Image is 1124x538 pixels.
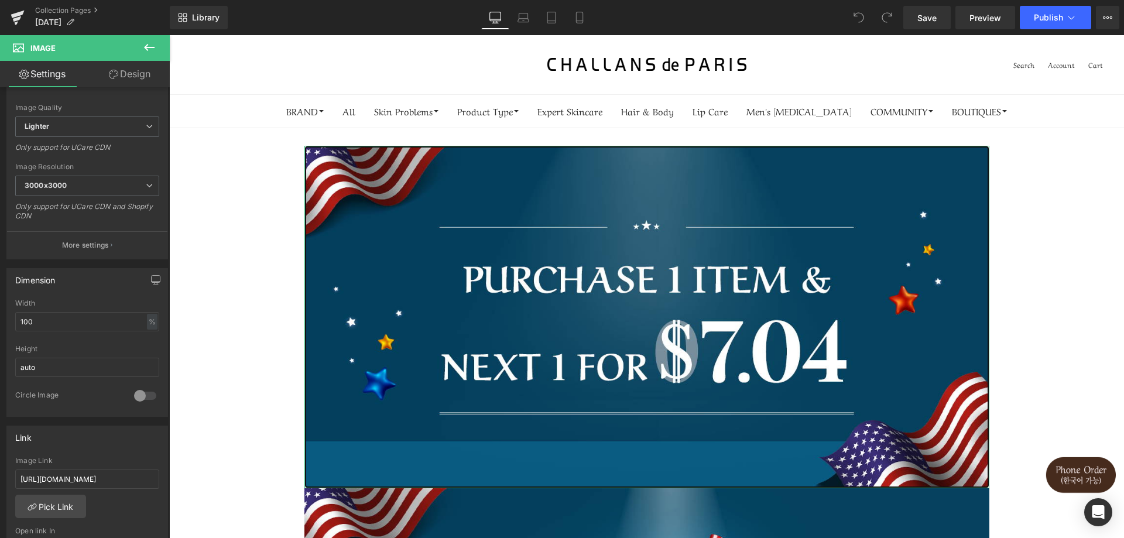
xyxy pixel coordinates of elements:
[15,269,56,285] div: Dimension
[25,122,49,131] b: Lighter
[914,23,937,36] button: Open cart sidebar
[15,299,159,307] div: Width
[15,470,159,489] input: https://your-shop.myshopify.com
[452,68,505,84] a: Hair & Body
[288,68,344,84] span: Product Type
[509,6,537,29] a: Laptop
[843,24,865,35] span: Search
[30,43,56,53] span: Image
[288,68,349,84] a: Product Type
[15,390,122,403] div: Circle Image
[147,314,157,330] div: %
[15,495,86,518] a: Pick Link
[173,68,186,84] a: All
[378,22,577,37] img: Challans de Paris
[783,68,838,84] a: BOUTIQUES
[577,68,683,84] a: Men's [MEDICAL_DATA]
[15,312,159,331] input: auto
[35,6,170,15] a: Collection Pages
[523,68,558,84] a: Lip Care
[847,6,871,29] button: Undo
[955,6,1015,29] a: Preview
[15,163,159,171] div: Image Resolution
[205,68,269,84] a: Skin Problems
[1020,6,1091,29] button: Publish
[15,358,159,377] input: auto
[1034,13,1063,22] span: Publish
[15,426,32,443] div: Link
[917,12,937,24] span: Save
[15,202,159,228] div: Only support for UCare CDN and Shopify CDN
[701,68,758,84] span: COMMUNITY
[878,24,906,35] a: Account
[117,68,149,84] span: BRAND
[537,6,566,29] a: Tablet
[7,231,167,259] button: More settings
[15,143,159,160] div: Only support for UCare CDN
[205,68,263,84] span: Skin Problems
[783,68,832,84] span: BOUTIQUES
[839,23,869,36] button: Open search bar
[25,181,67,190] b: 3000x3000
[368,68,433,84] a: Expert Skincare
[969,12,1001,24] span: Preview
[87,61,172,87] a: Design
[15,104,159,112] div: Image Quality
[15,457,159,465] div: Image Link
[481,6,509,29] a: Desktop
[117,68,155,84] a: BRAND
[701,68,764,84] a: COMMUNITY
[35,18,61,27] span: [DATE]
[15,527,159,535] div: Open link In
[875,6,899,29] button: Redo
[1096,6,1119,29] button: More
[192,12,220,23] span: Library
[170,6,228,29] a: New Library
[1084,498,1112,526] div: Open Intercom Messenger
[918,24,934,35] span: Cart
[566,6,594,29] a: Mobile
[15,345,159,353] div: Height
[62,240,109,251] p: More settings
